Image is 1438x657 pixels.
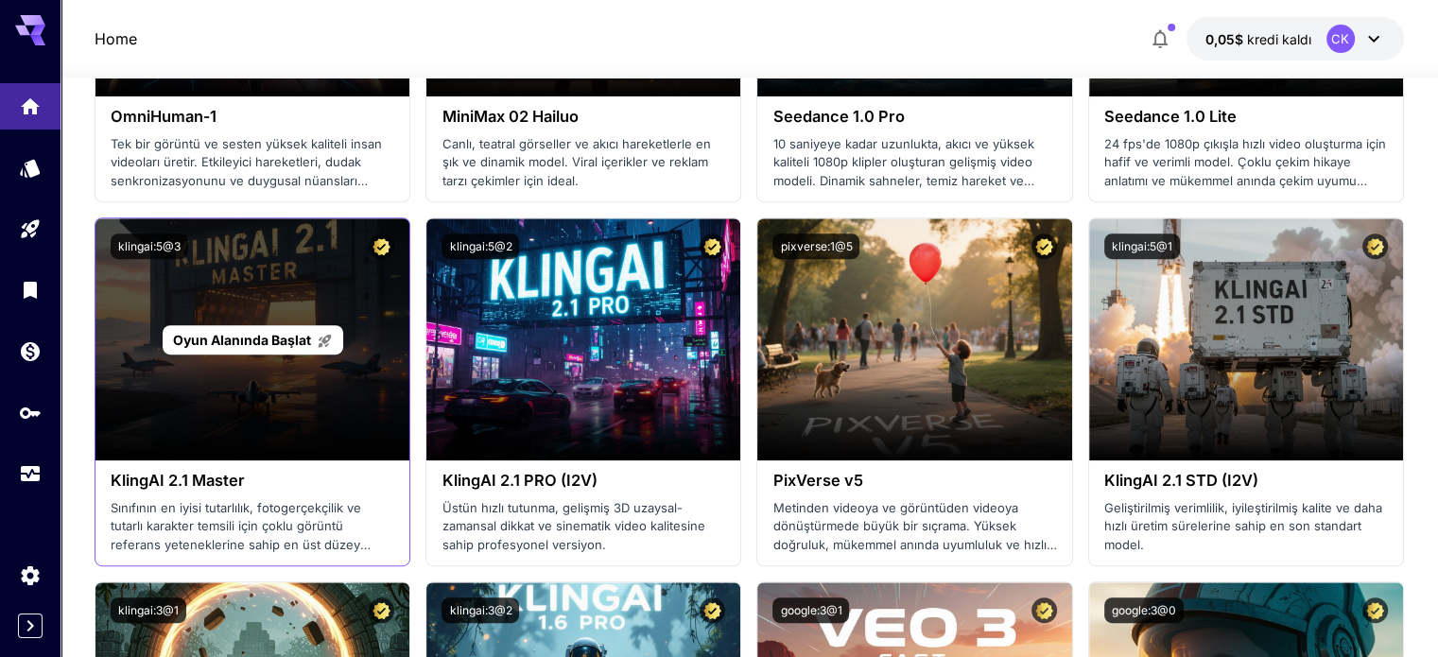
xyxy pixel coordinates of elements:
[1331,31,1349,46] font: CK
[700,233,725,259] button: Sertifikalı Model – En iyi performans için onaylanmış ve ticari lisansı içermektedir.
[772,500,1056,589] font: Metinden videoya ve görüntüden videoya dönüştürmede büyük bir sıçrama. Yüksek doğruluk, mükemmel ...
[1205,29,1311,49] div: 0,05 dolar
[1104,107,1237,126] font: Seedance 1.0 Lite
[173,332,311,348] font: Oyun Alanında Başlat
[442,597,519,623] button: klingai:3@2
[772,136,1033,207] font: 10 saniyeye kadar uzunlukta, akıcı ve yüksek kaliteli 1080p klipler oluşturan gelişmiş video mode...
[1104,233,1180,259] button: klingai:5@1
[369,233,394,259] button: Sertifikalı Model – En iyi performans için onaylanmış ve ticari lisansı içermektedir.
[442,136,710,188] font: Canlı, teatral görseller ve akıcı hareketlerle en şık ve dinamik model. Viral içerikler ve reklam...
[19,217,42,241] div: Oyun alanı
[700,597,725,623] button: Sertifikalı Model – En iyi performans için onaylanmış ve ticari lisansı içermektedir.
[780,239,852,253] font: pixverse:1@5
[19,156,42,180] div: Modeller
[449,603,511,617] font: klingai:3@2
[1187,17,1404,61] button: 0,05 dolarCK
[757,218,1071,460] img: alt
[111,136,382,207] font: Tek bir görüntü ve sesten yüksek kaliteli insan videoları üretir. Etkileyici hareketleri, dudak s...
[111,597,186,623] button: klingai:3@1
[442,107,578,126] font: MiniMax 02 Hailuo
[772,597,849,623] button: google:3@1
[19,563,42,587] div: Ayarlar
[1362,597,1388,623] button: Sertifikalı Model – En iyi performans için onaylanmış ve ticari lisansı içermektedir.
[1031,233,1057,259] button: Sertifikalı Model – En iyi performans için onaylanmış ve ticari lisansı içermektedir.
[442,233,519,259] button: klingai:5@2
[19,401,42,424] div: API Anahtarları
[111,107,217,126] font: OmniHuman‑1
[118,603,179,617] font: klingai:3@1
[442,500,704,552] font: Üstün hızlı tutunma, gelişmiş 3D uzaysal-zamansal dikkat ve sinematik video kalitesine sahip prof...
[1104,500,1382,552] font: Geliştirilmiş verimlilik, iyileştirilmiş kalite ve daha hızlı üretim sürelerine sahip en son stan...
[1104,597,1184,623] button: google:3@0
[1112,239,1172,253] font: klingai:5@1
[780,603,841,617] font: google:3@1
[118,239,181,253] font: klingai:5@3
[1362,233,1388,259] button: Sertifikalı Model – En iyi performans için onaylanmış ve ticari lisansı içermektedir.
[163,325,343,354] a: Oyun Alanında Başlat
[1104,471,1258,490] font: KlingAI 2.1 STD (I2V)
[772,233,859,259] button: pixverse:1@5
[111,471,245,490] font: KlingAI 2.1 Master
[1104,136,1386,207] font: 24 fps'de 1080p çıkışla hızlı video oluşturma için hafif ve verimli model. Çoklu çekim hikaye anl...
[1112,603,1176,617] font: google:3@0
[449,239,511,253] font: klingai:5@2
[111,500,371,571] font: Sınıfının en iyisi tutarlılık, fotogerçekçilik ve tutarlı karakter temsili için çoklu görüntü ref...
[19,278,42,302] div: Kütüphane
[426,218,740,460] img: alt
[95,27,137,50] a: Home
[19,339,42,363] div: Cüzdan
[1031,597,1057,623] button: Sertifikalı Model – En iyi performans için onaylanmış ve ticari lisansı içermektedir.
[95,27,137,50] nav: ekmek kırıntısı
[18,614,43,638] button: Kenar çubuğunu genişlet
[111,233,188,259] button: klingai:5@3
[369,597,394,623] button: Sertifikalı Model – En iyi performans için onaylanmış ve ticari lisansı içermektedir.
[1205,31,1243,47] font: 0,05$
[772,107,904,126] font: Seedance 1.0 Pro
[1247,31,1311,47] font: kredi kaldı
[19,89,42,112] div: Ev
[19,462,42,486] div: Kullanım
[1089,218,1403,460] img: alt
[442,471,597,490] font: KlingAI 2.1 PRO (I2V)
[772,471,862,490] font: PixVerse v5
